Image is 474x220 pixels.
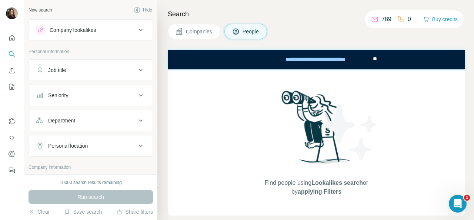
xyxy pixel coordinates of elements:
img: Avatar [6,7,18,19]
span: Find people using or by [257,178,375,196]
div: 10000 search results remaining [60,179,121,186]
div: New search [29,7,52,13]
button: Clear [29,208,50,216]
span: 1 [464,195,470,201]
button: Feedback [6,164,18,177]
img: Surfe Illustration - Woman searching with binoculars [278,89,355,171]
span: applying Filters [298,188,341,195]
button: Job title [29,61,153,79]
div: Personal location [48,142,88,150]
button: Quick start [6,31,18,45]
button: Dashboard [6,147,18,161]
h4: Search [168,9,465,19]
div: Seniority [48,92,68,99]
div: Company lookalikes [50,26,96,34]
button: Share filters [116,208,153,216]
div: Job title [48,66,66,74]
span: People [243,28,260,35]
button: Seniority [29,86,153,104]
button: Department [29,112,153,129]
iframe: Banner [168,50,465,69]
button: Personal location [29,137,153,155]
button: Save search [64,208,102,216]
button: Company lookalikes [29,21,153,39]
button: Use Surfe API [6,131,18,144]
button: Search [6,47,18,61]
p: Company information [29,164,153,171]
p: 789 [381,15,391,24]
img: Surfe Illustration - Stars [317,99,383,166]
iframe: Intercom live chat [449,195,467,213]
button: My lists [6,80,18,93]
p: Personal information [29,48,153,55]
span: Lookalikes search [311,180,363,186]
button: Hide [129,4,157,16]
span: Companies [186,28,213,35]
button: Enrich CSV [6,64,18,77]
button: Buy credits [423,14,458,24]
button: Use Surfe on LinkedIn [6,115,18,128]
div: Department [48,117,75,124]
p: 0 [408,15,411,24]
